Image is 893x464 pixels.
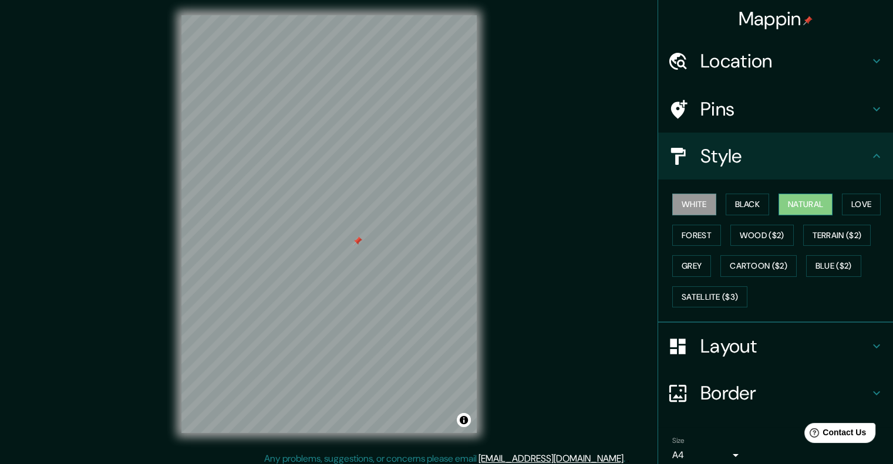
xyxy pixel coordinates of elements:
button: Terrain ($2) [803,225,871,246]
button: Forest [672,225,721,246]
h4: Style [700,144,870,168]
button: Natural [779,194,833,215]
h4: Border [700,381,870,405]
button: Wood ($2) [730,225,794,246]
button: Black [726,194,770,215]
div: Style [658,133,893,179]
button: Toggle attribution [457,413,471,427]
button: Blue ($2) [806,255,861,277]
h4: Mappin [739,7,813,31]
button: Grey [672,255,711,277]
div: Border [658,370,893,416]
div: Layout [658,323,893,370]
canvas: Map [181,15,477,433]
button: Satellite ($3) [672,286,747,308]
h4: Layout [700,334,870,358]
label: Size [672,436,685,446]
h4: Pins [700,97,870,121]
div: Location [658,38,893,84]
button: White [672,194,716,215]
iframe: Help widget launcher [788,418,880,451]
button: Cartoon ($2) [720,255,797,277]
h4: Location [700,49,870,73]
div: Pins [658,86,893,133]
button: Love [842,194,881,215]
img: pin-icon.png [803,16,813,25]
